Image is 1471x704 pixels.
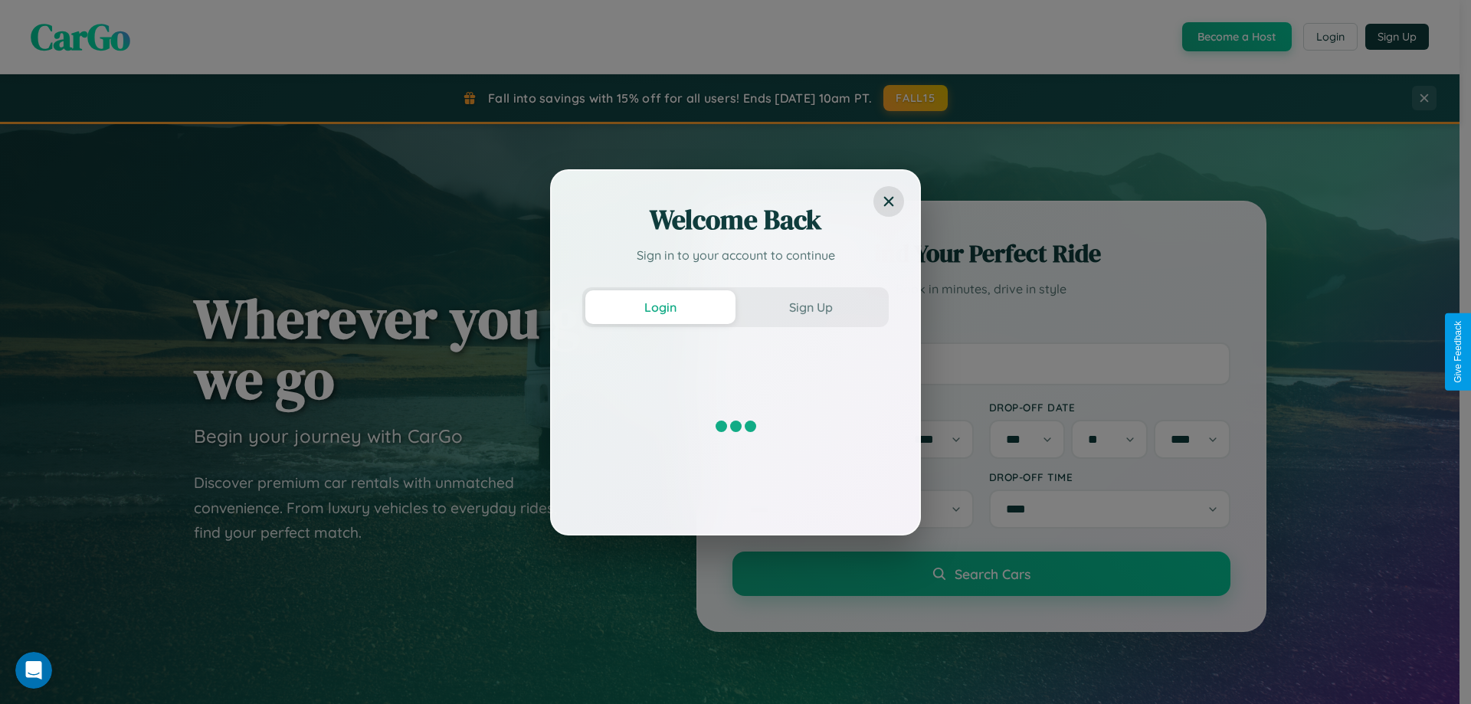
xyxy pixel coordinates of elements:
button: Sign Up [735,290,886,324]
h2: Welcome Back [582,201,889,238]
div: Give Feedback [1453,321,1463,383]
p: Sign in to your account to continue [582,246,889,264]
iframe: Intercom live chat [15,652,52,689]
button: Login [585,290,735,324]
